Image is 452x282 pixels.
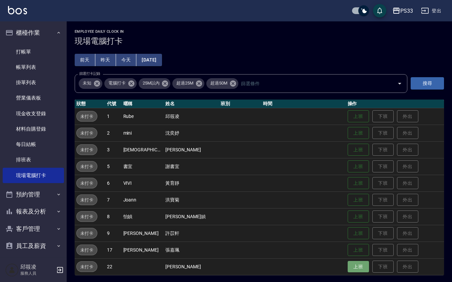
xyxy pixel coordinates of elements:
[79,71,100,76] label: 篩選打卡記錄
[3,90,64,106] a: 營業儀表板
[348,227,369,240] button: 上班
[3,220,64,238] button: 客戶管理
[122,208,164,225] td: 怡媜
[122,175,164,191] td: VIVI
[122,100,164,108] th: 暱稱
[105,100,121,108] th: 代號
[164,225,219,242] td: 許苡軒
[105,208,121,225] td: 8
[348,244,369,256] button: 上班
[20,264,54,270] h5: 邱筱凌
[77,213,97,220] span: 未打卡
[136,54,162,66] button: [DATE]
[164,158,219,175] td: 謝書宜
[122,191,164,208] td: Joann
[122,242,164,258] td: [PERSON_NAME]
[348,144,369,156] button: 上班
[75,29,444,34] h2: Employee Daily Clock In
[122,125,164,141] td: mini
[122,108,164,125] td: Rube
[3,237,64,255] button: 員工及薪資
[3,168,64,183] a: 現場電腦打卡
[105,258,121,275] td: 22
[394,78,405,89] button: Open
[3,186,64,203] button: 預約管理
[3,137,64,152] a: 每日結帳
[164,125,219,141] td: 沈奕妤
[104,78,137,89] div: 電腦打卡
[164,100,219,108] th: 姓名
[77,146,97,153] span: 未打卡
[8,6,27,14] img: Logo
[348,177,369,189] button: 上班
[79,78,102,89] div: 未知
[172,78,204,89] div: 超過25M
[5,263,19,277] img: Person
[139,78,171,89] div: 25M以內
[105,141,121,158] td: 3
[3,203,64,220] button: 報表及分析
[77,113,97,120] span: 未打卡
[164,175,219,191] td: 黃育靜
[20,270,54,276] p: 服務人員
[346,100,444,108] th: 操作
[411,77,444,90] button: 搜尋
[164,242,219,258] td: 張嘉珮
[75,54,95,66] button: 前天
[418,5,444,17] button: 登出
[348,261,369,273] button: 上班
[164,258,219,275] td: [PERSON_NAME]
[105,225,121,242] td: 9
[3,59,64,75] a: 帳單列表
[348,160,369,173] button: 上班
[3,44,64,59] a: 打帳單
[219,100,261,108] th: 班別
[77,230,97,237] span: 未打卡
[206,80,231,87] span: 超過50M
[77,163,97,170] span: 未打卡
[122,141,164,158] td: [DEMOGRAPHIC_DATA][PERSON_NAME]
[172,80,197,87] span: 超過25M
[239,78,386,89] input: 篩選條件
[164,208,219,225] td: [PERSON_NAME]媜
[3,121,64,137] a: 材料自購登錄
[164,141,219,158] td: [PERSON_NAME]
[116,54,137,66] button: 今天
[77,196,97,203] span: 未打卡
[3,24,64,41] button: 櫃檯作業
[77,247,97,254] span: 未打卡
[77,130,97,137] span: 未打卡
[105,108,121,125] td: 1
[77,263,97,270] span: 未打卡
[77,180,97,187] span: 未打卡
[3,152,64,167] a: 排班表
[105,125,121,141] td: 2
[164,108,219,125] td: 邱筱凌
[122,158,164,175] td: 書宜
[122,225,164,242] td: [PERSON_NAME]
[390,4,416,18] button: PS33
[105,158,121,175] td: 5
[348,210,369,223] button: 上班
[400,7,413,15] div: PS33
[105,191,121,208] td: 7
[206,78,238,89] div: 超過50M
[3,106,64,121] a: 現金收支登錄
[261,100,346,108] th: 時間
[164,191,219,208] td: 洪寶菊
[105,242,121,258] td: 17
[75,100,105,108] th: 狀態
[79,80,95,87] span: 未知
[139,80,164,87] span: 25M以內
[3,75,64,90] a: 掛單列表
[348,127,369,139] button: 上班
[348,110,369,123] button: 上班
[348,194,369,206] button: 上班
[105,175,121,191] td: 6
[95,54,116,66] button: 昨天
[75,36,444,46] h3: 現場電腦打卡
[104,80,130,87] span: 電腦打卡
[373,4,386,17] button: save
